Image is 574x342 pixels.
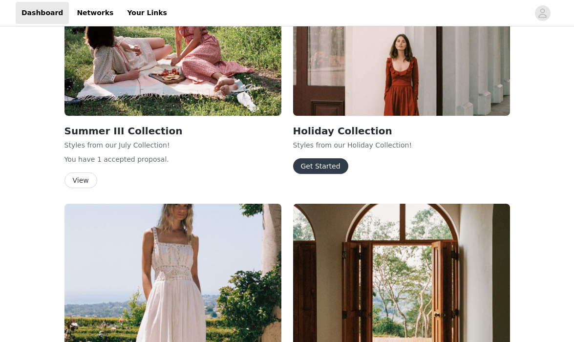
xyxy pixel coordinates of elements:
a: Your Links [121,2,173,24]
button: Get Started [293,158,348,174]
a: Networks [71,2,119,24]
p: Styles from our Holiday Collection! [293,140,510,150]
div: avatar [538,5,547,21]
a: Dashboard [16,2,69,24]
button: View [64,172,97,188]
a: View [64,177,97,184]
h2: Holiday Collection [293,124,510,138]
h2: Summer III Collection [64,124,281,138]
p: Styles from our July Collection! [64,140,281,150]
p: You have 1 accepted proposal . [64,154,281,165]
